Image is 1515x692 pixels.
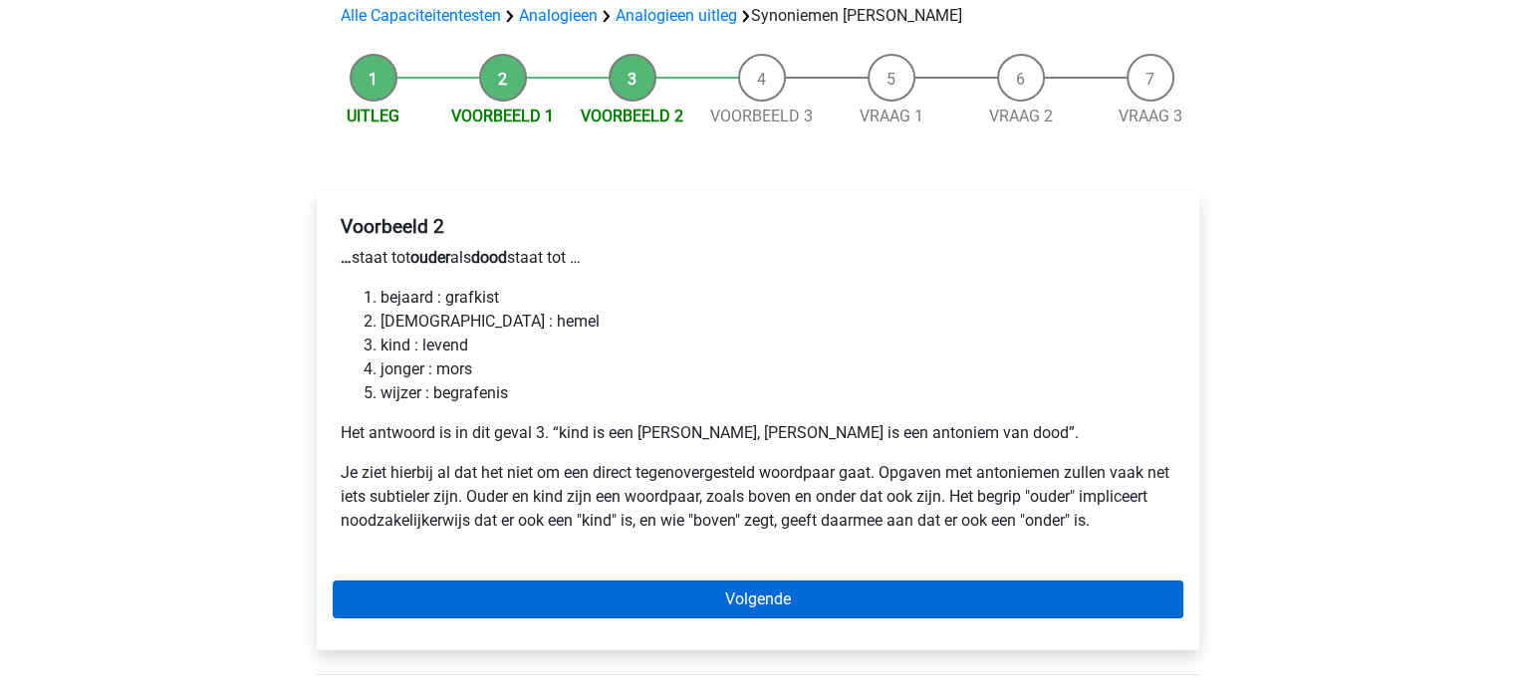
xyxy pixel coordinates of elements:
[471,248,507,267] b: dood
[581,107,683,125] a: Voorbeeld 2
[380,334,1175,357] li: kind : levend
[616,6,737,25] a: Analogieen uitleg
[710,107,813,125] a: Voorbeeld 3
[1119,107,1182,125] a: Vraag 3
[380,381,1175,405] li: wijzer : begrafenis
[333,4,1183,28] div: Synoniemen [PERSON_NAME]
[989,107,1053,125] a: Vraag 2
[860,107,923,125] a: Vraag 1
[341,246,1175,270] p: staat tot als staat tot …
[341,421,1175,445] p: Het antwoord is in dit geval 3. “kind is een [PERSON_NAME], [PERSON_NAME] is een antoniem van dood”.
[347,107,399,125] a: Uitleg
[341,215,444,238] b: Voorbeeld 2
[341,461,1175,533] p: Je ziet hierbij al dat het niet om een direct tegenovergesteld woordpaar gaat. Opgaven met antoni...
[380,357,1175,381] li: jonger : mors
[451,107,554,125] a: Voorbeeld 1
[333,580,1183,618] a: Volgende
[341,248,352,267] b: …
[341,6,501,25] a: Alle Capaciteitentesten
[380,286,1175,310] li: bejaard : grafkist
[380,310,1175,334] li: [DEMOGRAPHIC_DATA] : hemel
[519,6,598,25] a: Analogieen
[410,248,450,267] b: ouder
